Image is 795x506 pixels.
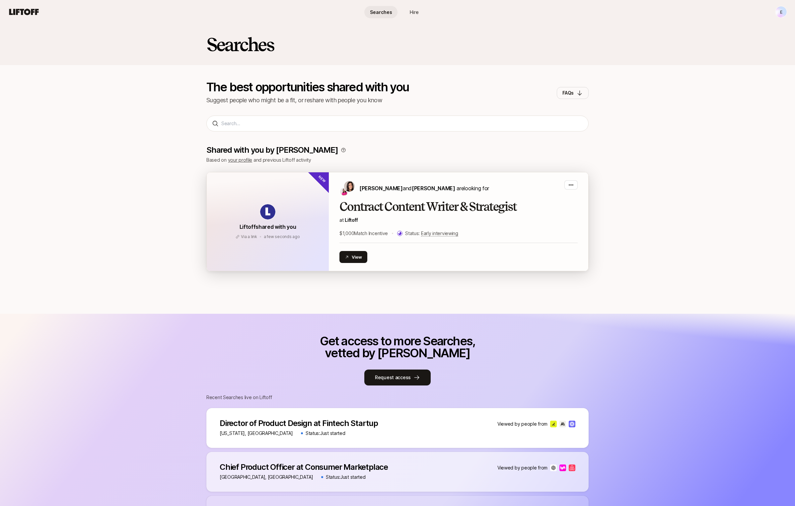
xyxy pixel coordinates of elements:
a: Hire [397,6,431,18]
p: E [780,8,782,16]
p: Director of Product Design at Fintech Startup [220,419,378,428]
button: View [339,251,367,263]
button: E [775,6,787,18]
p: [GEOGRAPHIC_DATA], [GEOGRAPHIC_DATA] [220,473,313,481]
p: Via a link [241,234,257,240]
p: Viewed by people from [497,464,547,472]
input: Search... [221,120,583,127]
button: FAQs [557,87,589,99]
p: are looking for [359,184,489,193]
span: [PERSON_NAME] [359,185,403,192]
p: Status: Just started [306,429,345,437]
img: Airbnb [569,464,575,471]
p: Recent Searches live on Liftoff [206,393,589,401]
a: your profile [228,157,253,163]
span: Liftoff [345,217,358,223]
p: Suggest people who might be a fit, or reshare with people you know [206,96,409,105]
h2: Contract Content Writer & Strategist [339,200,578,213]
span: Hire [410,9,419,16]
span: Liftoff shared with you [240,223,296,230]
p: Chief Product Officer at Consumer Marketplace [220,463,388,472]
img: Eleanor Morgan [344,181,355,192]
a: Searches [364,6,397,18]
p: $1,000 Match Incentive [339,229,388,237]
img: Ramp [550,421,557,427]
span: [PERSON_NAME] [412,185,455,192]
div: New [307,161,340,194]
span: Searches [370,9,392,16]
img: OpenAI [550,464,557,471]
span: and [403,185,455,192]
span: August 29, 2025 10:07am [264,234,300,239]
img: Anthropic [559,421,566,427]
img: avatar-url [260,204,275,219]
p: Status: Just started [326,473,366,481]
img: Loom [569,421,575,427]
p: The best opportunities shared with you [206,81,409,93]
h2: Searches [206,35,274,54]
img: Emma Frane [340,188,348,196]
p: FAQs [562,89,574,97]
p: Status: [405,229,458,237]
img: Lyft [559,464,566,471]
p: Viewed by people from [497,420,547,428]
button: Request access [364,370,431,385]
p: Shared with you by [PERSON_NAME] [206,145,338,155]
p: [US_STATE], [GEOGRAPHIC_DATA] [220,429,293,437]
p: Get access to more Searches, vetted by [PERSON_NAME] [316,335,479,359]
p: at [339,216,578,224]
p: Based on and previous Liftoff activity [206,156,589,164]
span: Early interviewing [421,230,458,236]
